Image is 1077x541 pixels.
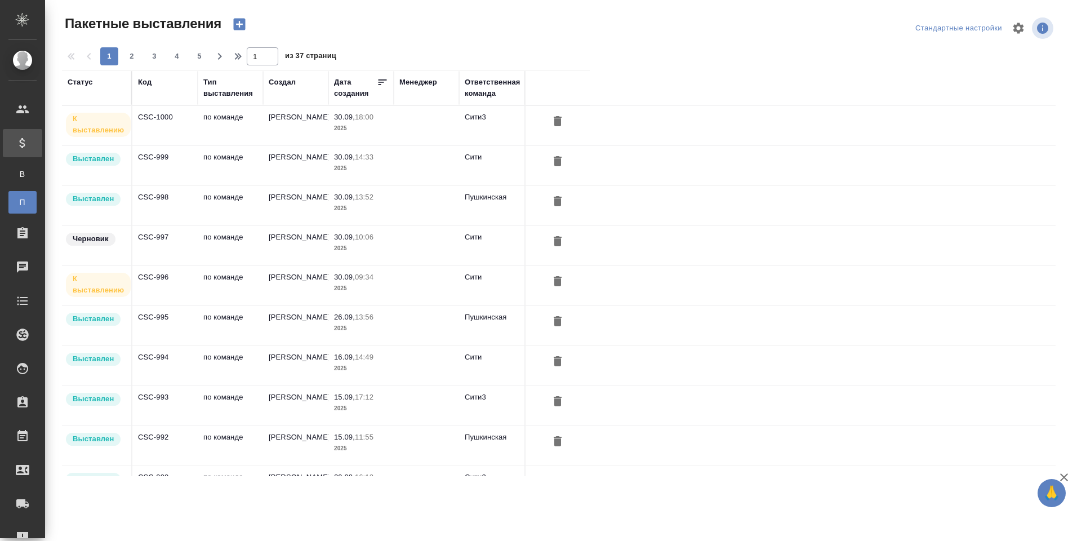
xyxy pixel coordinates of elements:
p: Черновик [73,233,109,245]
p: 26.09, [334,313,355,321]
td: по команде [198,346,263,385]
button: 4 [168,47,186,65]
td: [PERSON_NAME] [263,426,328,465]
p: 17:12 [355,393,373,401]
p: Выставлен [73,193,114,205]
td: CSC-999 [132,146,198,185]
div: Дата создания [334,77,377,99]
button: Удалить [548,312,567,332]
td: CSC-996 [132,266,198,305]
p: 11:55 [355,433,373,441]
span: 5 [190,51,208,62]
p: 14:33 [355,153,373,161]
p: 10:06 [355,233,373,241]
p: 30.09, [334,153,355,161]
button: Удалить [548,192,567,212]
button: 2 [123,47,141,65]
td: [PERSON_NAME] [263,306,328,345]
td: [PERSON_NAME] [263,386,328,425]
p: 2025 [334,243,388,254]
a: В [8,163,37,185]
p: Выставлен [73,153,114,165]
td: CSC-992 [132,426,198,465]
p: Выставлен [73,393,114,405]
p: 30.09, [334,113,355,121]
p: 13:52 [355,193,373,201]
p: 14:49 [355,353,373,361]
button: Удалить [548,112,567,132]
td: [PERSON_NAME] [263,106,328,145]
td: по команде [198,466,263,505]
p: Выставлен [73,473,114,485]
td: по команде [198,146,263,185]
p: 2025 [334,163,388,174]
p: Выставлен [73,313,114,325]
button: Удалить [548,432,567,453]
button: 5 [190,47,208,65]
span: Посмотреть информацию [1032,17,1056,39]
td: [PERSON_NAME] [263,146,328,185]
button: Удалить [548,232,567,252]
td: [PERSON_NAME] [263,346,328,385]
p: 2025 [334,443,388,454]
div: split button [913,20,1005,37]
td: CSC-997 [132,226,198,265]
span: 🙏 [1042,481,1061,505]
p: К выставлению [73,113,124,136]
td: Сити [459,346,524,385]
button: Удалить [548,272,567,292]
p: Выставлен [73,433,114,445]
button: Создать [226,15,253,34]
p: 18:00 [355,113,373,121]
td: Пушкинская [459,186,524,225]
div: Статус [68,77,93,88]
div: Менеджер [399,77,437,88]
span: 2 [123,51,141,62]
p: 2025 [334,363,388,374]
td: CSC-998 [132,186,198,225]
p: 09:34 [355,273,373,281]
button: Удалить [548,472,567,493]
p: 2025 [334,123,388,134]
span: 4 [168,51,186,62]
td: CSC-993 [132,386,198,425]
span: из 37 страниц [285,49,336,65]
span: Настроить таблицу [1005,15,1032,42]
td: [PERSON_NAME] [263,466,328,505]
td: по команде [198,426,263,465]
button: Удалить [548,352,567,373]
p: 30.09, [334,233,355,241]
td: по команде [198,386,263,425]
p: 16.09, [334,353,355,361]
span: Пакетные выставления [62,15,221,33]
td: по команде [198,106,263,145]
td: Пушкинская [459,306,524,345]
a: П [8,191,37,214]
p: 15.09, [334,393,355,401]
div: Тип выставления [203,77,257,99]
div: Код [138,77,152,88]
div: Ответственная команда [465,77,520,99]
span: П [14,197,31,208]
td: Сити [459,146,524,185]
td: CSC-1000 [132,106,198,145]
span: 3 [145,51,163,62]
td: [PERSON_NAME] [263,226,328,265]
td: [PERSON_NAME] [263,266,328,305]
p: 2025 [334,203,388,214]
td: CSC-994 [132,346,198,385]
td: по команде [198,186,263,225]
p: 2025 [334,403,388,414]
p: 2025 [334,323,388,334]
p: К выставлению [73,273,124,296]
td: Сити [459,266,524,305]
td: Сити [459,226,524,265]
td: Сити3 [459,386,524,425]
td: Сити3 [459,466,524,505]
td: по команде [198,266,263,305]
p: 15.09, [334,433,355,441]
button: Удалить [548,392,567,413]
td: CSC-995 [132,306,198,345]
div: Создал [269,77,296,88]
p: 13:56 [355,313,373,321]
